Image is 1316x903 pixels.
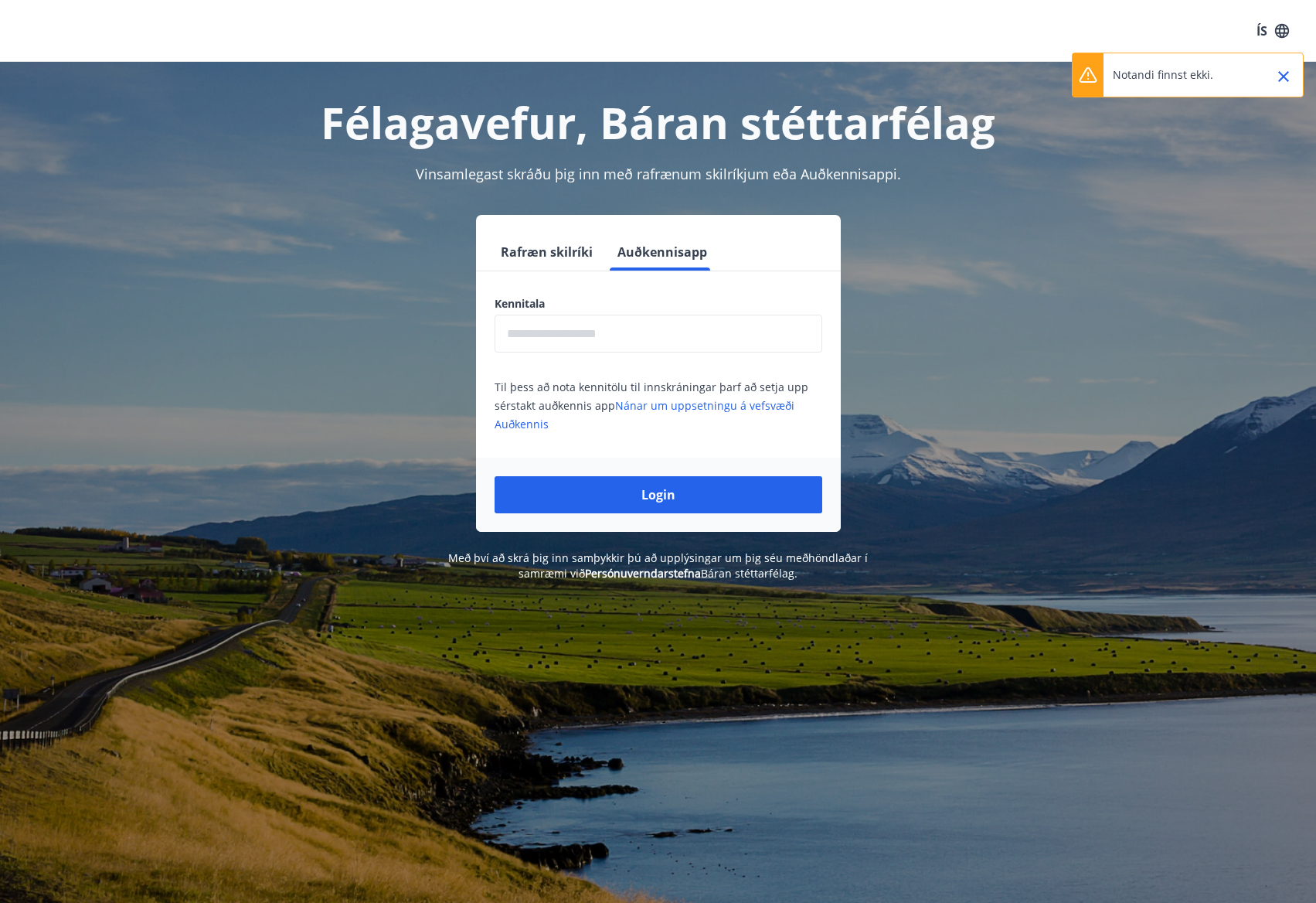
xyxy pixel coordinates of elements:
[611,233,713,271] button: Auðkennisapp
[495,233,599,271] button: Rafræn skilríki
[121,93,1196,152] h1: Félagavefur, Báran stéttarfélag
[1248,17,1297,45] button: ÍS
[1113,67,1213,83] p: Notandi finnst ekki.
[416,165,901,183] span: Vinsamlegast skráðu þig inn með rafrænum skilríkjum eða Auðkennisappi.
[585,566,701,581] a: Persónuverndarstefna
[495,476,822,513] button: Login
[495,398,794,431] a: Nánar um uppsetningu á vefsvæði Auðkennis
[495,296,822,312] label: Kennitala
[495,380,808,431] span: Til þess að nota kennitölu til innskráningar þarf að setja upp sérstakt auðkennis app
[1270,63,1297,90] button: Close
[448,550,868,581] span: Með því að skrá þig inn samþykkir þú að upplýsingar um þig séu meðhöndlaðar í samræmi við Báran s...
